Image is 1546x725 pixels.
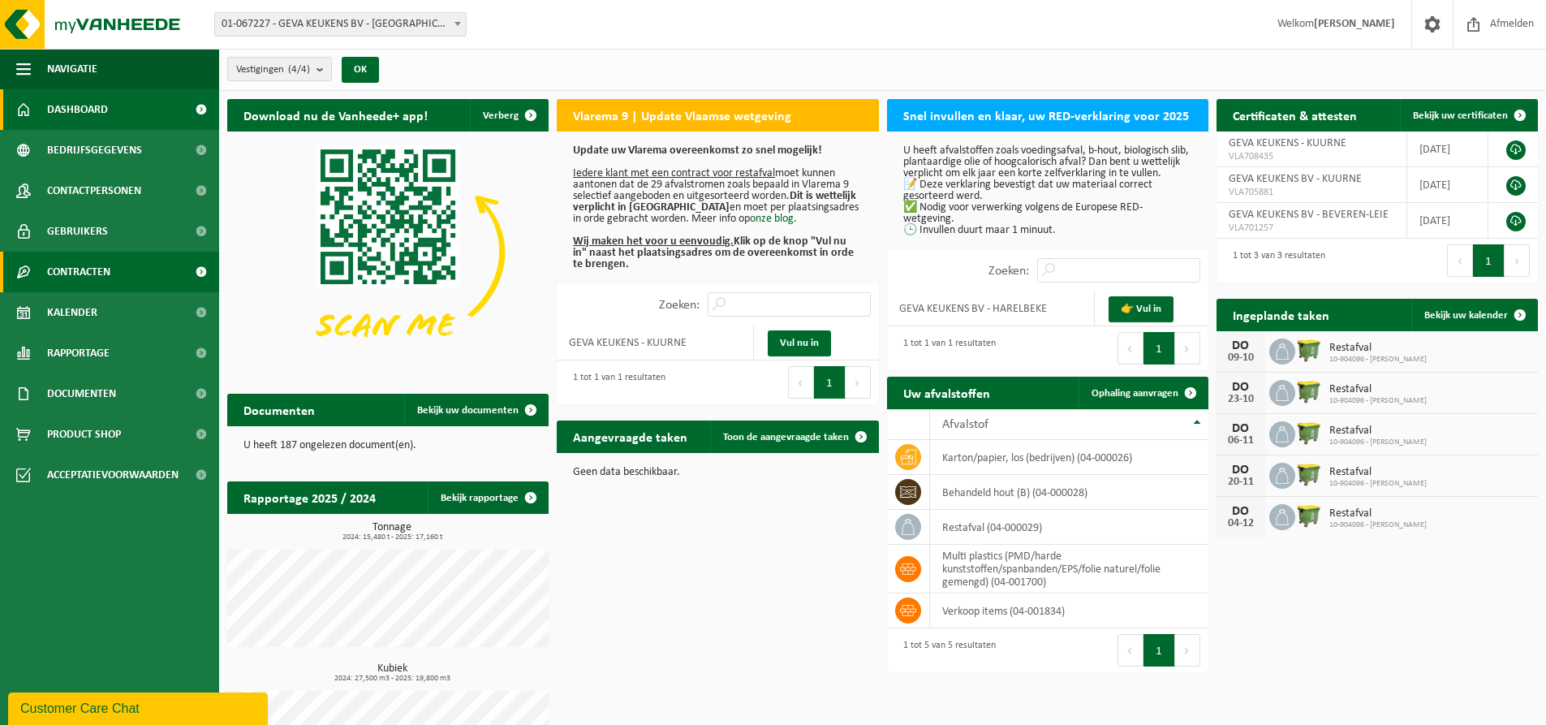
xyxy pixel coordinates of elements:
button: Vestigingen(4/4) [227,57,332,81]
button: Next [1175,634,1200,667]
span: Bekijk uw kalender [1424,310,1508,321]
td: [DATE] [1407,167,1488,203]
span: 10-904096 - [PERSON_NAME] [1329,396,1427,406]
button: Previous [1118,332,1143,365]
p: U heeft 187 ongelezen document(en). [243,440,532,451]
img: WB-1100-HPE-GN-50 [1295,460,1323,488]
span: Restafval [1329,342,1427,355]
label: Zoeken: [988,265,1029,278]
a: Vul nu in [768,330,831,356]
td: [DATE] [1407,132,1488,167]
span: Contracten [47,252,110,292]
span: GEVA KEUKENS - KUURNE [1229,137,1346,149]
div: DO [1225,339,1257,352]
div: 06-11 [1225,435,1257,447]
span: Acceptatievoorwaarden [47,455,179,495]
u: Wij maken het voor u eenvoudig. [573,235,734,248]
count: (4/4) [288,64,310,75]
button: Next [1505,244,1530,277]
button: Previous [1447,244,1473,277]
span: Dashboard [47,89,108,130]
div: DO [1225,464,1257,477]
a: Bekijk uw kalender [1411,299,1536,331]
img: WB-1100-HPE-GN-50 [1295,502,1323,529]
button: 1 [814,366,846,399]
div: 1 tot 1 van 1 resultaten [895,330,996,366]
h2: Documenten [227,394,331,425]
a: 👉 Vul in [1109,296,1173,322]
span: VLA705881 [1229,186,1394,199]
span: GEVA KEUKENS BV - KUURNE [1229,173,1362,185]
button: Verberg [470,99,547,132]
b: Klik op de knop "Vul nu in" naast het plaatsingsadres om de overeenkomst in orde te brengen. [573,235,854,270]
span: GEVA KEUKENS BV - BEVEREN-LEIE [1229,209,1389,221]
h2: Ingeplande taken [1217,299,1346,330]
td: karton/papier, los (bedrijven) (04-000026) [930,440,1208,475]
span: Product Shop [47,414,121,455]
span: 2024: 27,500 m3 - 2025: 19,800 m3 [235,675,549,683]
a: Bekijk uw certificaten [1400,99,1536,132]
div: 23-10 [1225,394,1257,405]
h2: Aangevraagde taken [557,421,704,452]
span: Afvalstof [942,418,988,431]
div: 20-11 [1225,477,1257,488]
span: 10-904096 - [PERSON_NAME] [1329,438,1427,447]
p: Geen data beschikbaar. [573,467,862,478]
a: Toon de aangevraagde taken [710,421,877,453]
span: Vestigingen [236,58,310,82]
a: onze blog. [750,213,797,225]
h2: Snel invullen en klaar, uw RED-verklaring voor 2025 [887,99,1205,131]
a: Bekijk uw documenten [404,394,547,426]
button: Previous [788,366,814,399]
span: Toon de aangevraagde taken [723,432,849,442]
div: 1 tot 5 van 5 resultaten [895,632,996,668]
span: Contactpersonen [47,170,141,211]
span: Restafval [1329,383,1427,396]
span: Bekijk uw certificaten [1413,110,1508,121]
h2: Certificaten & attesten [1217,99,1373,131]
label: Zoeken: [659,299,700,312]
span: 10-904096 - [PERSON_NAME] [1329,479,1427,489]
span: Documenten [47,373,116,414]
span: Navigatie [47,49,97,89]
span: VLA708435 [1229,150,1394,163]
div: DO [1225,505,1257,518]
span: Restafval [1329,466,1427,479]
td: behandeld hout (B) (04-000028) [930,475,1208,510]
a: Bekijk rapportage [428,481,547,514]
td: restafval (04-000029) [930,510,1208,545]
span: Verberg [483,110,519,121]
span: 10-904096 - [PERSON_NAME] [1329,355,1427,365]
div: DO [1225,381,1257,394]
span: Bekijk uw documenten [417,405,519,416]
div: 04-12 [1225,518,1257,529]
button: Previous [1118,634,1143,667]
td: [DATE] [1407,203,1488,239]
span: 01-067227 - GEVA KEUKENS BV - HARELBEKE [214,12,467,37]
span: Gebruikers [47,211,108,252]
b: Dit is wettelijk verplicht in [GEOGRAPHIC_DATA] [573,190,856,214]
span: Restafval [1329,507,1427,520]
td: GEVA KEUKENS - KUURNE [557,325,754,360]
img: WB-1100-HPE-GN-50 [1295,378,1323,405]
div: 1 tot 1 van 1 resultaten [565,365,665,400]
button: 1 [1143,634,1175,667]
td: multi plastics (PMD/harde kunststoffen/spanbanden/EPS/folie naturel/folie gemengd) (04-001700) [930,545,1208,593]
span: Restafval [1329,425,1427,438]
button: 1 [1143,332,1175,365]
h2: Uw afvalstoffen [887,377,1006,408]
span: 10-904096 - [PERSON_NAME] [1329,520,1427,530]
td: GEVA KEUKENS BV - HARELBEKE [887,291,1096,326]
a: Ophaling aanvragen [1079,377,1207,409]
button: OK [342,57,379,83]
button: Next [1175,332,1200,365]
button: Next [846,366,871,399]
strong: [PERSON_NAME] [1314,18,1395,30]
span: Kalender [47,292,97,333]
span: 01-067227 - GEVA KEUKENS BV - HARELBEKE [215,13,466,36]
div: 09-10 [1225,352,1257,364]
b: Update uw Vlarema overeenkomst zo snel mogelijk! [573,145,822,157]
div: DO [1225,422,1257,435]
p: moet kunnen aantonen dat de 29 afvalstromen zoals bepaald in Vlarema 9 selectief aangeboden en ui... [573,145,862,270]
